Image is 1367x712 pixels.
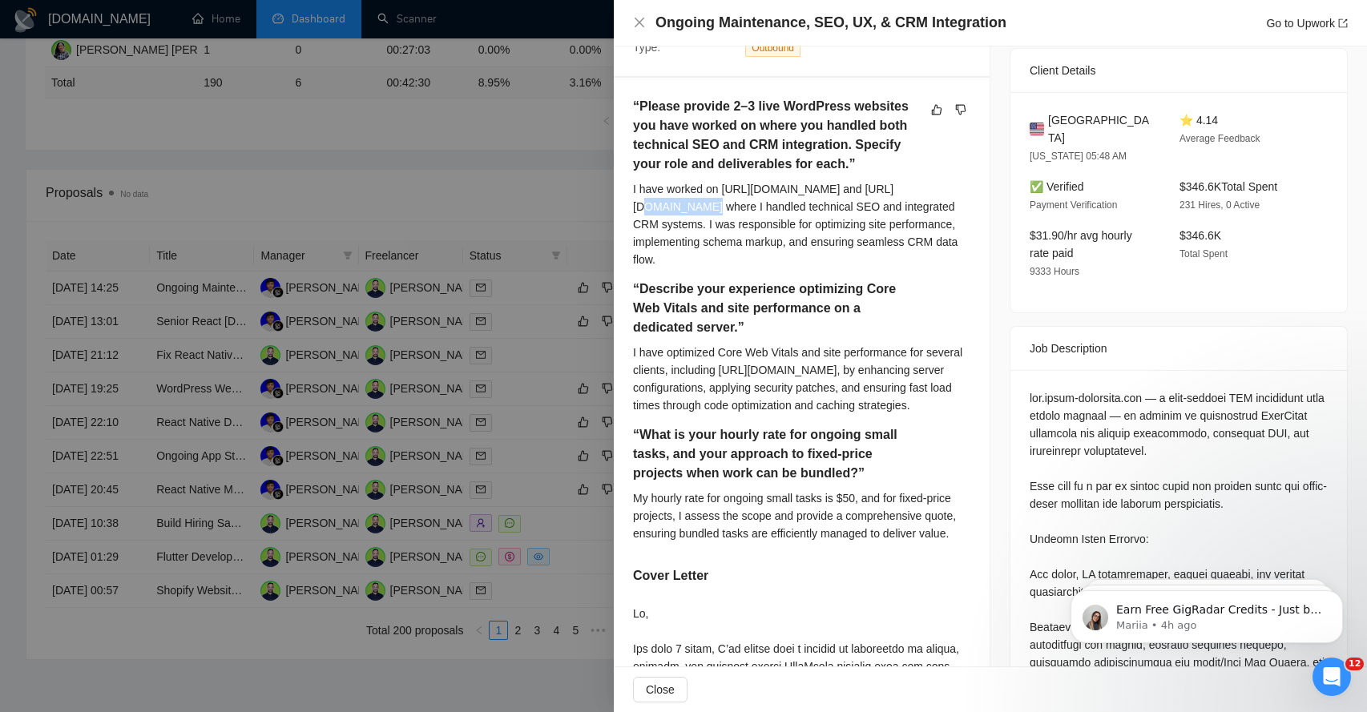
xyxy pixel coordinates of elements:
[1338,18,1348,28] span: export
[1030,180,1084,193] span: ✅ Verified
[655,13,1006,33] h4: Ongoing Maintenance, SEO, UX, & CRM Integration
[1345,658,1364,670] span: 12
[633,16,646,30] button: Close
[633,97,920,174] h5: “Please provide 2–3 live WordPress websites you have worked on where you handled both technical S...
[931,103,942,116] span: like
[633,344,970,414] div: I have optimized Core Web Vitals and site performance for several clients, including [URL][DOMAIN...
[951,100,970,119] button: dislike
[1030,229,1132,259] span: $31.90/hr avg hourly rate paid
[1030,266,1079,277] span: 9333 Hours
[633,180,970,268] div: I have worked on [URL][DOMAIN_NAME] and [URL][DOMAIN_NAME] where I handled technical SEO and inte...
[1030,120,1044,138] img: 🇺🇸
[1179,248,1228,259] span: Total Spent
[927,100,946,119] button: like
[745,39,800,57] span: Outbound
[1179,229,1221,242] span: $346.6K
[1179,133,1260,144] span: Average Feedback
[633,489,970,542] div: My hourly rate for ongoing small tasks is $50, and for fixed-price projects, I assess the scope a...
[1313,658,1351,696] iframe: Intercom live chat
[646,681,675,698] span: Close
[633,16,646,29] span: close
[1030,327,1328,370] div: Job Description
[1179,199,1260,211] span: 231 Hires, 0 Active
[1046,557,1367,669] iframe: Intercom notifications message
[1030,151,1127,162] span: [US_STATE] 05:48 AM
[955,103,966,116] span: dislike
[1030,49,1328,92] div: Client Details
[633,41,660,54] span: Type:
[633,280,920,337] h5: “Describe your experience optimizing Core Web Vitals and site performance on a dedicated server.”
[1179,114,1218,127] span: ⭐ 4.14
[633,566,708,585] h5: Cover Letter
[633,425,920,483] h5: “What is your hourly rate for ongoing small tasks, and your approach to fixed-price projects when...
[1030,199,1117,211] span: Payment Verification
[1179,180,1277,193] span: $346.6K Total Spent
[1266,17,1348,30] a: Go to Upworkexport
[1048,111,1154,147] span: [GEOGRAPHIC_DATA]
[633,677,688,702] button: Close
